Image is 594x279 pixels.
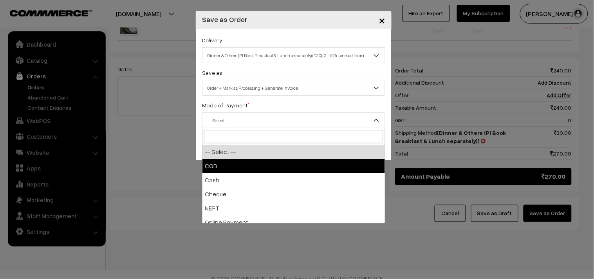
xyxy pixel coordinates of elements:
[202,81,385,95] span: Order + Mark as Processing + Generate Invoice
[202,159,385,173] li: COD
[202,145,385,159] li: -- Select --
[202,187,385,201] li: Cheque
[202,47,385,63] span: Dinner & Others (Pl Book Breakfast & Lunch separately) (₹30) (3 - 8 Business Hours)
[202,49,385,62] span: Dinner & Others (Pl Book Breakfast & Lunch separately) (₹30) (3 - 8 Business Hours)
[202,112,385,128] span: -- Select --
[202,216,385,230] li: Online Payment
[379,13,385,27] span: ×
[202,114,385,127] span: -- Select --
[372,8,392,32] button: Close
[202,36,222,44] label: Delivery
[202,80,385,96] span: Order + Mark as Processing + Generate Invoice
[202,14,247,25] h4: Save as Order
[202,69,222,77] label: Save as
[202,201,385,216] li: NEFT
[202,101,249,109] label: Mode of Payment
[202,173,385,187] li: Cash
